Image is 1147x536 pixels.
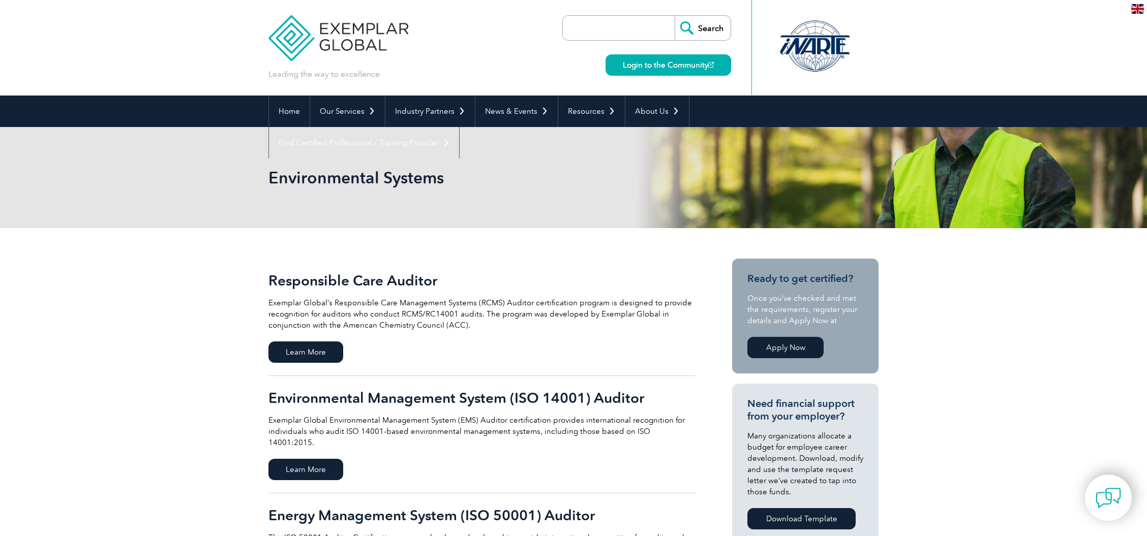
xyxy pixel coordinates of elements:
[747,430,863,497] p: Many organizations allocate a budget for employee career development. Download, modify and use th...
[268,390,696,406] h2: Environmental Management System (ISO 14001) Auditor
[708,62,714,68] img: open_square.png
[747,397,863,423] h3: Need financial support from your employer?
[606,54,731,76] a: Login to the Community
[1096,485,1121,511] img: contact-chat.png
[268,341,343,363] span: Learn More
[747,508,856,529] a: Download Template
[625,96,689,127] a: About Us
[268,259,696,376] a: Responsible Care Auditor Exemplar Global’s Responsible Care Management Systems (RCMS) Auditor cer...
[310,96,385,127] a: Our Services
[268,415,696,448] p: Exemplar Global Environmental Management System (EMS) Auditor certification provides internationa...
[385,96,475,127] a: Industry Partners
[268,459,343,480] span: Learn More
[558,96,625,127] a: Resources
[268,376,696,493] a: Environmental Management System (ISO 14001) Auditor Exemplar Global Environmental Management Syst...
[268,272,696,289] h2: Responsible Care Auditor
[268,507,696,523] h2: Energy Management System (ISO 50001) Auditor
[747,272,863,285] h3: Ready to get certified?
[268,297,696,331] p: Exemplar Global’s Responsible Care Management Systems (RCMS) Auditor certification program is des...
[268,168,659,187] h1: Environmental Systems
[268,69,380,80] p: Leading the way to excellence
[1131,4,1144,14] img: en
[475,96,558,127] a: News & Events
[269,127,459,159] a: Find Certified Professional / Training Provider
[747,293,863,326] p: Once you’ve checked and met the requirements, register your details and Apply Now at
[747,337,824,358] a: Apply Now
[269,96,310,127] a: Home
[675,16,731,40] input: Search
